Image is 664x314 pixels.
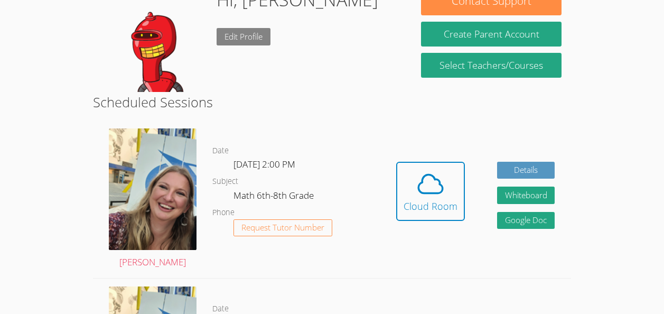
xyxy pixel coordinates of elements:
[233,158,295,170] span: [DATE] 2:00 PM
[93,92,571,112] h2: Scheduled Sessions
[212,206,235,219] dt: Phone
[421,53,561,78] a: Select Teachers/Courses
[212,175,238,188] dt: Subject
[497,187,555,204] button: Whiteboard
[109,128,197,270] a: [PERSON_NAME]
[497,162,555,179] a: Details
[233,219,332,237] button: Request Tutor Number
[212,144,229,158] dt: Date
[421,22,561,47] button: Create Parent Account
[396,162,465,221] button: Cloud Room
[217,28,270,45] a: Edit Profile
[497,212,555,229] a: Google Doc
[404,199,457,214] div: Cloud Room
[233,188,316,206] dd: Math 6th-8th Grade
[109,128,197,250] img: sarah.png
[241,224,324,232] span: Request Tutor Number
